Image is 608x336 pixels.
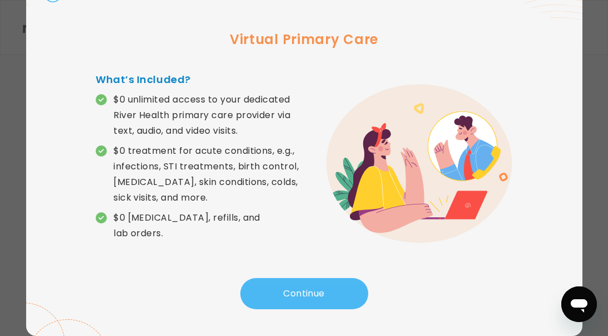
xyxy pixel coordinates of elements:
[326,84,512,243] img: error graphic
[240,278,368,309] button: Continue
[113,92,304,139] p: $0 unlimited access to your dedicated River Health primary care provider via text, audio, and vid...
[561,286,597,322] iframe: Button to launch messaging window
[44,30,565,50] h3: Virtual Primary Care
[113,143,304,206] p: $0 treatment for acute conditions, e.g., infections, STI treatments, birth control, [MEDICAL_DATA...
[113,210,304,241] p: $0 [MEDICAL_DATA], refills, and lab orders.
[96,72,304,87] h4: What’s Included?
